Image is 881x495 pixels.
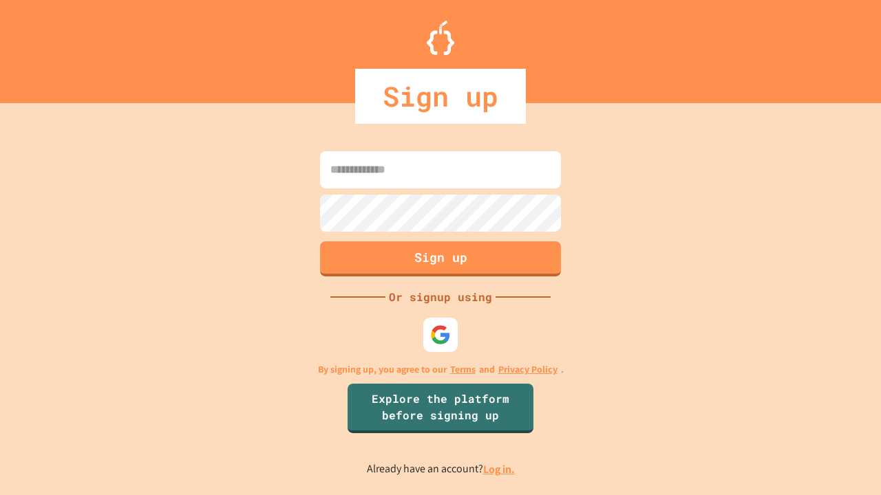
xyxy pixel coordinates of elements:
[483,462,515,476] a: Log in.
[320,241,561,276] button: Sign up
[450,362,476,377] a: Terms
[318,362,564,377] p: By signing up, you agree to our and .
[427,21,454,55] img: Logo.svg
[430,324,451,345] img: google-icon.svg
[498,362,558,377] a: Privacy Policy
[385,289,496,305] div: Or signup using
[367,461,515,478] p: Already have an account?
[348,384,533,433] a: Explore the platform before signing up
[355,69,526,124] div: Sign up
